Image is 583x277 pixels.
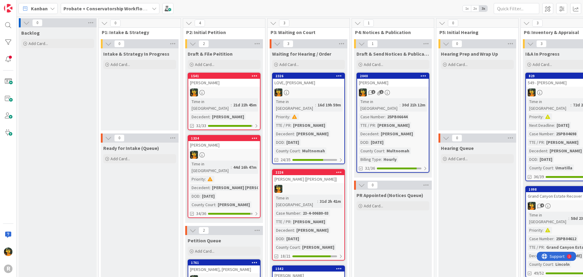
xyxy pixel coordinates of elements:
span: 2 [199,40,209,47]
div: County Court [190,201,215,208]
div: 21d 22h 45m [232,102,258,108]
span: : [300,147,301,154]
img: MR [4,248,12,256]
span: 4 [195,19,205,27]
span: : [547,147,548,154]
div: County Court [528,164,553,171]
div: [PERSON_NAME] [188,79,260,87]
span: 3 [536,40,547,47]
div: Priority [528,113,543,120]
div: Case Number [528,235,554,242]
div: 2040 [357,73,429,79]
div: MR [273,88,344,96]
span: 0 [32,19,43,26]
span: : [571,102,571,108]
span: : [315,102,316,108]
a: 1541[PERSON_NAME]MRTime in [GEOGRAPHIC_DATA]:21d 22h 45mDecedent:[PERSON_NAME]32/33 [188,73,261,130]
span: PR Appointed (Notices Queue) [356,192,423,198]
div: Decedent [190,113,210,120]
span: : [284,235,285,242]
span: 0 [448,19,458,27]
span: 34/36 [196,210,206,217]
div: Umatilla [554,164,574,171]
div: Next Deadline [528,122,554,129]
img: MR [190,88,198,96]
div: Billing Type [359,156,381,163]
span: : [553,164,554,171]
div: R [4,265,12,273]
div: 1 [32,2,33,7]
div: 2326 [273,73,344,79]
input: Quick Filter... [494,3,539,14]
div: MR [357,88,429,96]
span: Hearing Queue [441,145,474,151]
span: : [289,113,290,120]
span: : [554,122,555,129]
span: : [317,198,318,205]
span: 1 [367,40,378,47]
span: : [385,113,386,120]
div: 1334[PERSON_NAME] [188,136,260,149]
div: 1761 [188,260,260,265]
span: : [231,102,232,108]
div: DOD [274,235,284,242]
div: County Court [274,244,300,251]
span: 3 [279,19,289,27]
span: : [294,227,295,234]
a: 2326LOVE, [PERSON_NAME]MRTime in [GEOGRAPHIC_DATA]:16d 19h 59mPriority:TTE / PR:[PERSON_NAME]Dece... [272,73,345,164]
span: : [215,201,216,208]
div: [PERSON_NAME] [301,244,336,251]
span: : [544,244,545,251]
a: 1334[PERSON_NAME]MRTime in [GEOGRAPHIC_DATA]:44d 16h 47mPriority:Decedent:[PERSON_NAME] [PERSON_N... [188,135,261,218]
div: 2226 [273,170,344,175]
div: TTE / PR [274,218,291,225]
span: : [375,122,376,129]
div: 31d 2h 41m [318,198,343,205]
span: 0 [110,19,121,27]
span: 0 [452,134,462,142]
span: Petition Queue [188,237,221,244]
span: Support [13,1,28,8]
div: Time in [GEOGRAPHIC_DATA] [274,98,315,112]
span: 3 [283,40,293,47]
span: Add Card... [448,62,468,67]
span: 0 [452,40,462,47]
span: 3 [532,19,543,27]
div: Time in [GEOGRAPHIC_DATA] [190,161,231,174]
div: Decedent [190,184,210,191]
span: 1 [371,90,375,94]
div: [PERSON_NAME] [[PERSON_NAME]] [273,175,344,183]
span: : [384,147,385,154]
div: TTE / PR [359,122,375,129]
div: DOD [528,156,537,163]
span: 0 [114,134,124,142]
span: 1x [463,5,471,12]
a: 2040[PERSON_NAME]MRTime in [GEOGRAPHIC_DATA]:30d 21h 12mCase Number:25PB06644TTE / PR:[PERSON_NAM... [356,73,429,173]
span: 49/52 [534,270,544,276]
div: Time in [GEOGRAPHIC_DATA] [528,98,571,112]
div: Multnomah [301,147,326,154]
div: [PERSON_NAME] [295,227,330,234]
a: 2226[PERSON_NAME] [[PERSON_NAME]]MRTime in [GEOGRAPHIC_DATA]:31d 2h 41mCase Number:23-4-00680-03T... [272,169,345,261]
div: 1541 [191,74,260,78]
img: MR [274,88,282,96]
span: : [300,244,301,251]
div: 2326LOVE, [PERSON_NAME] [273,73,344,87]
div: Decedent [274,227,294,234]
span: Add Card... [533,62,552,67]
span: Backlog [21,30,40,36]
div: 25PB06644 [386,113,409,120]
div: Decedent [274,130,294,137]
img: MR [528,202,536,210]
div: DOD [359,139,368,146]
span: Draft & File Peitition [188,51,233,57]
span: P3: Waiting on Court [271,29,342,35]
span: P4: Notices & Publication [355,29,426,35]
div: [PERSON_NAME] [PERSON_NAME] [210,184,279,191]
div: Decedent [528,252,547,259]
div: Case Number [359,113,385,120]
div: [PERSON_NAME] [545,139,580,146]
span: : [300,210,301,216]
